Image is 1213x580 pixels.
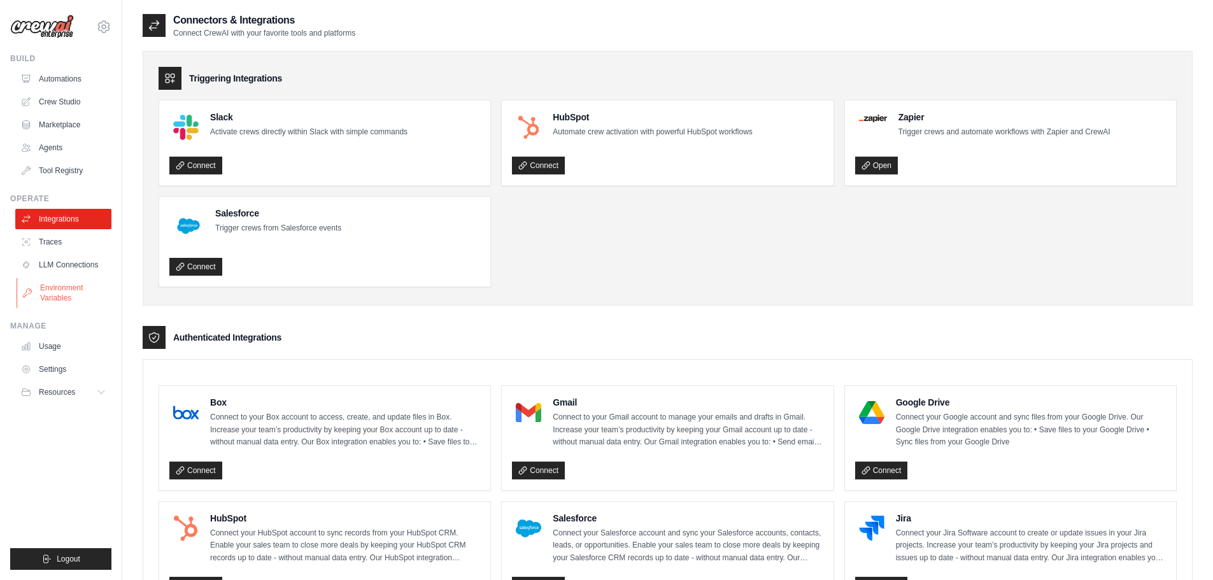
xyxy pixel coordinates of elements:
a: Marketplace [15,115,111,135]
p: Activate crews directly within Slack with simple commands [210,126,408,139]
h3: Triggering Integrations [189,72,282,85]
a: Open [855,157,898,174]
img: Logo [10,15,74,39]
h4: Google Drive [896,396,1166,409]
div: Build [10,53,111,64]
a: LLM Connections [15,255,111,275]
img: HubSpot Logo [516,115,541,140]
div: Manage [10,321,111,331]
h4: Zapier [898,111,1110,124]
img: Gmail Logo [516,400,541,425]
img: Box Logo [173,400,199,425]
p: Connect your Google account and sync files from your Google Drive. Our Google Drive integration e... [896,411,1166,449]
a: Integrations [15,209,111,229]
h2: Connectors & Integrations [173,13,355,28]
p: Connect CrewAI with your favorite tools and platforms [173,28,355,38]
a: Tool Registry [15,160,111,181]
p: Connect your HubSpot account to sync records from your HubSpot CRM. Enable your sales team to clo... [210,527,480,565]
h4: Box [210,396,480,409]
span: Logout [57,554,80,564]
img: Zapier Logo [859,115,887,122]
img: HubSpot Logo [173,516,199,541]
a: Connect [169,157,222,174]
a: Traces [15,232,111,252]
h4: Jira [896,512,1166,525]
button: Resources [15,382,111,402]
img: Salesforce Logo [173,211,204,241]
h4: Salesforce [215,207,341,220]
a: Automations [15,69,111,89]
p: Trigger crews from Salesforce events [215,222,341,235]
a: Usage [15,336,111,357]
p: Connect your Jira Software account to create or update issues in your Jira projects. Increase you... [896,527,1166,565]
a: Connect [169,258,222,276]
h4: Salesforce [553,512,823,525]
a: Crew Studio [15,92,111,112]
img: Jira Logo [859,516,884,541]
h4: Gmail [553,396,823,409]
a: Connect [512,462,565,479]
a: Agents [15,138,111,158]
p: Connect your Salesforce account and sync your Salesforce accounts, contacts, leads, or opportunit... [553,527,823,565]
button: Logout [10,548,111,570]
h4: Slack [210,111,408,124]
h4: HubSpot [210,512,480,525]
p: Automate crew activation with powerful HubSpot workflows [553,126,752,139]
a: Connect [855,462,908,479]
span: Resources [39,387,75,397]
img: Slack Logo [173,115,199,140]
h3: Authenticated Integrations [173,331,281,344]
p: Connect to your Box account to access, create, and update files in Box. Increase your team’s prod... [210,411,480,449]
a: Environment Variables [17,278,113,308]
img: Google Drive Logo [859,400,884,425]
h4: HubSpot [553,111,752,124]
a: Settings [15,359,111,379]
p: Connect to your Gmail account to manage your emails and drafts in Gmail. Increase your team’s pro... [553,411,823,449]
div: Operate [10,194,111,204]
p: Trigger crews and automate workflows with Zapier and CrewAI [898,126,1110,139]
img: Salesforce Logo [516,516,541,541]
a: Connect [169,462,222,479]
a: Connect [512,157,565,174]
